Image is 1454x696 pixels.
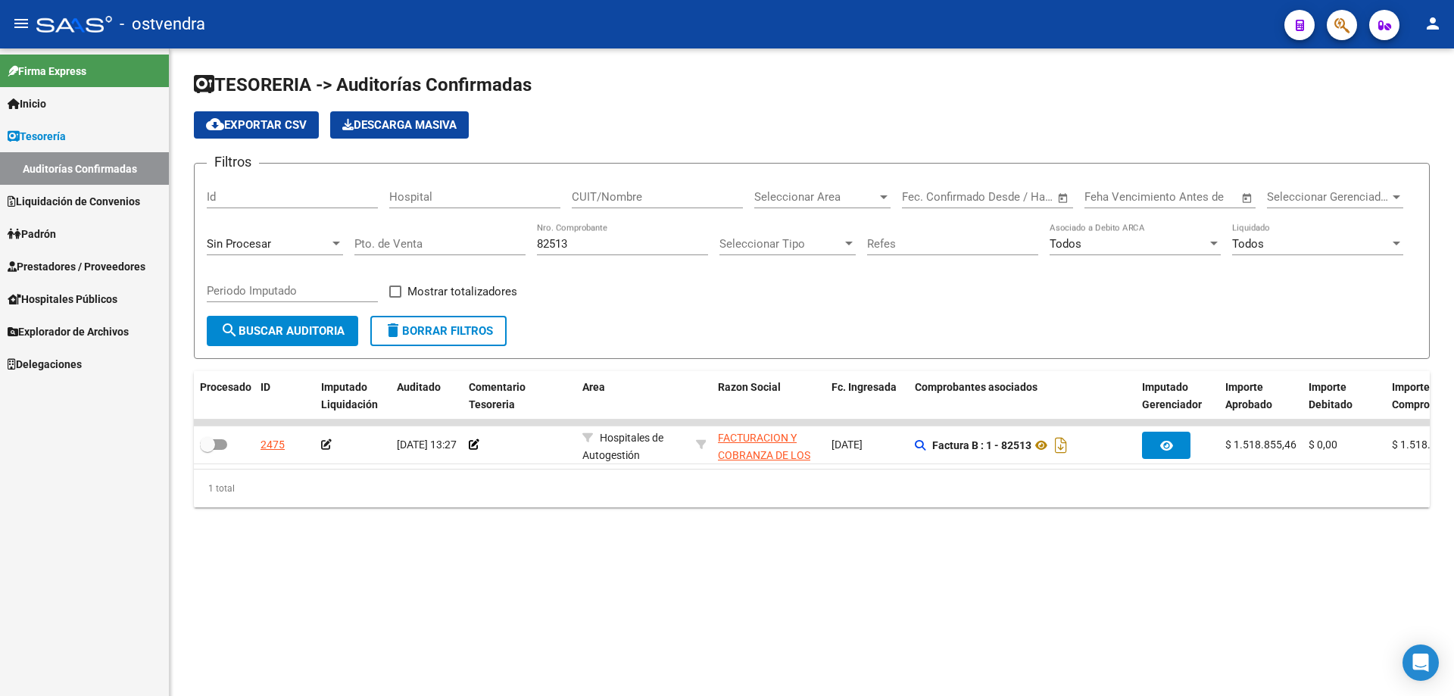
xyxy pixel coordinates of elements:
[206,115,224,133] mat-icon: cloud_download
[342,118,457,132] span: Descarga Masiva
[220,321,239,339] mat-icon: search
[1424,14,1442,33] mat-icon: person
[1403,645,1439,681] div: Open Intercom Messenger
[194,74,532,95] span: TESORERIA -> Auditorías Confirmadas
[1309,381,1353,410] span: Importe Debitado
[207,316,358,346] button: Buscar Auditoria
[8,63,86,80] span: Firma Express
[1232,237,1264,251] span: Todos
[384,324,493,338] span: Borrar Filtros
[977,190,1050,204] input: Fecha fin
[8,226,56,242] span: Padrón
[1303,371,1386,421] datatable-header-cell: Importe Debitado
[315,371,391,421] datatable-header-cell: Imputado Liquidación
[915,381,1037,393] span: Comprobantes asociados
[932,439,1031,451] strong: Factura B : 1 - 82513
[261,381,270,393] span: ID
[1050,237,1081,251] span: Todos
[832,381,897,393] span: Fc. Ingresada
[909,371,1136,421] datatable-header-cell: Comprobantes asociados
[582,381,605,393] span: Area
[576,371,690,421] datatable-header-cell: Area
[8,356,82,373] span: Delegaciones
[825,371,909,421] datatable-header-cell: Fc. Ingresada
[8,128,66,145] span: Tesorería
[463,371,576,421] datatable-header-cell: Comentario Tesoreria
[1051,433,1071,457] i: Descargar documento
[397,381,441,393] span: Auditado
[1309,439,1337,451] span: $ 0,00
[207,237,271,251] span: Sin Procesar
[220,324,345,338] span: Buscar Auditoria
[582,432,663,461] span: Hospitales de Autogestión
[1142,381,1202,410] span: Imputado Gerenciador
[254,371,315,421] datatable-header-cell: ID
[718,429,819,461] div: - 30715497456
[200,381,251,393] span: Procesado
[8,95,46,112] span: Inicio
[718,381,781,393] span: Razon Social
[1239,189,1256,207] button: Open calendar
[8,258,145,275] span: Prestadores / Proveedores
[120,8,205,41] span: - ostvendra
[754,190,877,204] span: Seleccionar Area
[8,323,129,340] span: Explorador de Archivos
[718,432,810,495] span: FACTURACION Y COBRANZA DE LOS EFECTORES PUBLICOS S.E.
[1219,371,1303,421] datatable-header-cell: Importe Aprobado
[8,193,140,210] span: Liquidación de Convenios
[384,321,402,339] mat-icon: delete
[330,111,469,139] app-download-masive: Descarga masiva de comprobantes (adjuntos)
[832,439,863,451] span: [DATE]
[206,118,307,132] span: Exportar CSV
[194,470,1430,507] div: 1 total
[902,190,963,204] input: Fecha inicio
[194,111,319,139] button: Exportar CSV
[370,316,507,346] button: Borrar Filtros
[719,237,842,251] span: Seleccionar Tipo
[8,291,117,307] span: Hospitales Públicos
[397,439,457,451] span: [DATE] 13:27
[1225,439,1296,451] span: $ 1.518.855,46
[391,371,463,421] datatable-header-cell: Auditado
[469,381,526,410] span: Comentario Tesoreria
[194,371,254,421] datatable-header-cell: Procesado
[261,436,285,454] div: 2475
[12,14,30,33] mat-icon: menu
[207,151,259,173] h3: Filtros
[330,111,469,139] button: Descarga Masiva
[1225,381,1272,410] span: Importe Aprobado
[1055,189,1072,207] button: Open calendar
[407,282,517,301] span: Mostrar totalizadores
[321,381,378,410] span: Imputado Liquidación
[1267,190,1390,204] span: Seleccionar Gerenciador
[712,371,825,421] datatable-header-cell: Razon Social
[1136,371,1219,421] datatable-header-cell: Imputado Gerenciador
